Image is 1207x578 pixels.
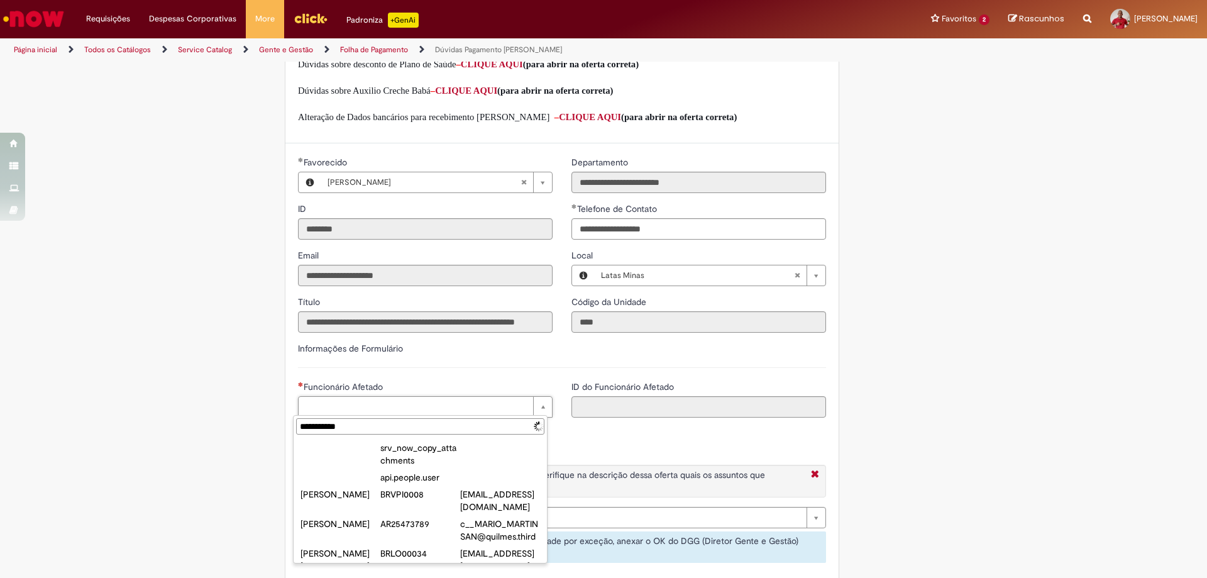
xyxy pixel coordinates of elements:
div: [EMAIL_ADDRESS][DOMAIN_NAME] [460,488,540,513]
ul: Funcionário Afetado [294,437,547,563]
div: [EMAIL_ADDRESS][DOMAIN_NAME] [460,547,540,572]
div: BRVPI0008 [380,488,460,501]
div: [PERSON_NAME] [300,488,380,501]
div: AR25473789 [380,518,460,530]
div: BRLO00034 [380,547,460,560]
div: srv_now_copy_attachments [380,442,460,467]
div: api.people.user [380,471,460,484]
div: [PERSON_NAME] [PERSON_NAME] [300,547,380,572]
div: [PERSON_NAME] [300,518,380,530]
div: c__MARIO_MARTINSAN@quilmes.third [460,518,540,543]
